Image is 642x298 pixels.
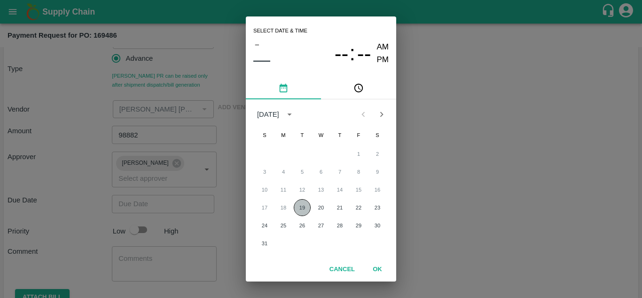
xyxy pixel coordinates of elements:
button: calendar view is open, switch to year view [282,107,297,122]
button: 30 [369,217,386,234]
button: 20 [313,199,329,216]
button: 31 [256,235,273,252]
button: 29 [350,217,367,234]
button: OK [362,261,392,278]
button: 27 [313,217,329,234]
button: 26 [294,217,311,234]
span: Monday [275,126,292,145]
button: 28 [331,217,348,234]
span: – [255,38,259,50]
button: 25 [275,217,292,234]
div: [DATE] [257,109,279,120]
span: Thursday [331,126,348,145]
button: AM [377,41,389,54]
button: PM [377,54,389,66]
button: 23 [369,199,386,216]
button: 19 [294,199,311,216]
button: pick date [246,77,321,99]
button: Next month [373,105,391,123]
button: 21 [331,199,348,216]
button: – [253,38,261,50]
span: : [349,41,355,66]
button: 22 [350,199,367,216]
button: 24 [256,217,273,234]
span: Saturday [369,126,386,145]
span: Select date & time [253,24,307,38]
button: -- [335,41,349,66]
button: pick time [321,77,396,99]
button: Cancel [326,261,359,278]
button: –– [253,50,270,69]
span: Sunday [256,126,273,145]
span: Wednesday [313,126,329,145]
button: -- [357,41,371,66]
span: Friday [350,126,367,145]
span: Tuesday [294,126,311,145]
